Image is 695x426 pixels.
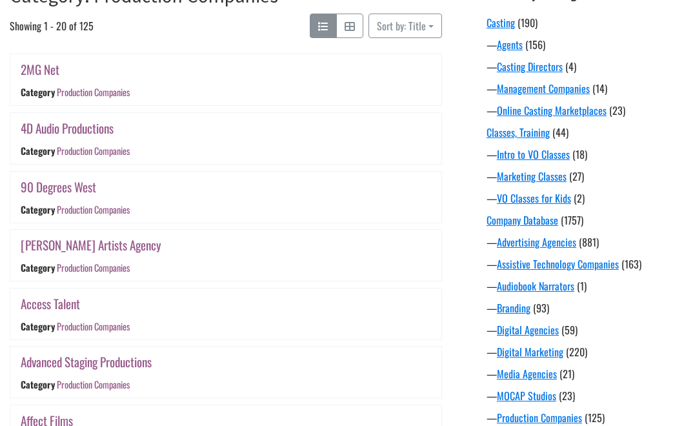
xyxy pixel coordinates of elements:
a: Production Companies [57,203,130,216]
span: Showing 1 - 20 of 125 [10,14,94,38]
a: Advertising Agencies [497,234,576,250]
a: 4D Audio Productions [21,119,114,137]
div: — [487,103,695,118]
div: — [487,300,695,316]
span: (125) [585,410,605,425]
a: Casting [487,15,515,30]
a: Media Agencies [497,366,557,381]
a: Production Companies [57,86,130,99]
div: Category [21,319,55,333]
div: Category [21,378,55,392]
a: Branding [497,300,530,316]
span: (23) [609,103,625,118]
a: VO Classes for Kids [497,190,571,206]
a: Assistive Technology Companies [497,256,619,272]
a: Production Companies [57,261,130,274]
a: 90 Degrees West [21,177,96,196]
span: (881) [579,234,599,250]
a: [PERSON_NAME] Artists Agency [21,236,161,254]
div: Category [21,86,55,99]
a: 2MG Net [21,60,59,79]
a: Marketing Classes [497,168,567,184]
div: — [487,344,695,360]
a: Production Companies [57,378,130,392]
span: (18) [572,147,587,162]
div: Category [21,261,55,274]
span: (190) [518,15,538,30]
span: (93) [533,300,549,316]
a: Casting Directors [497,59,563,74]
a: Classes, Training [487,125,550,140]
div: — [487,59,695,74]
a: Production Companies [57,319,130,333]
span: (23) [559,388,575,403]
span: (59) [561,322,578,338]
div: Category [21,203,55,216]
div: — [487,410,695,425]
button: Sort by: Title [368,14,442,38]
span: (2) [574,190,585,206]
div: — [487,147,695,162]
div: — [487,234,695,250]
span: (21) [559,366,574,381]
div: — [487,322,695,338]
span: (27) [569,168,584,184]
span: (44) [552,125,569,140]
div: — [487,256,695,272]
a: Digital Marketing [497,344,563,360]
span: (220) [566,344,587,360]
span: (1) [577,278,587,294]
span: (1757) [561,212,583,228]
span: (163) [621,256,641,272]
a: Digital Agencies [497,322,559,338]
div: — [487,278,695,294]
div: — [487,190,695,206]
a: Online Casting Marketplaces [497,103,607,118]
span: (156) [525,37,545,52]
div: — [487,388,695,403]
a: Access Talent [21,294,80,313]
span: (14) [592,81,607,96]
a: Advanced Staging Productions [21,352,152,371]
span: (4) [565,59,576,74]
a: Company Database [487,212,558,228]
a: Agents [497,37,523,52]
div: Category [21,144,55,157]
a: Production Companies [57,144,130,157]
div: — [487,366,695,381]
div: — [487,81,695,96]
a: MOCAP Studios [497,388,556,403]
div: — [487,168,695,184]
a: Audiobook Narrators [497,278,574,294]
a: Production Companies [497,410,582,425]
a: Management Companies [497,81,590,96]
a: Intro to VO Classes [497,147,570,162]
div: — [487,37,695,52]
